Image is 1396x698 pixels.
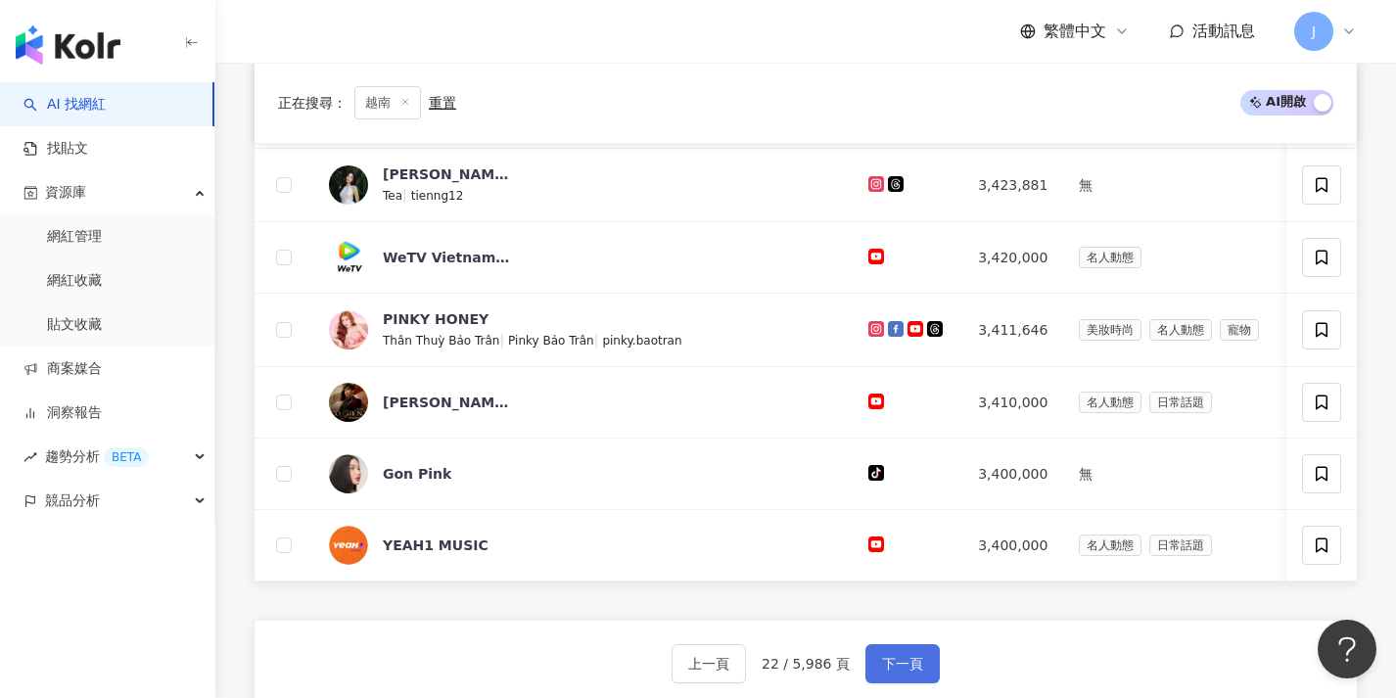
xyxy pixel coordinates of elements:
img: KOL Avatar [329,238,368,277]
td: 3,411,646 [962,294,1063,367]
a: 網紅管理 [47,227,102,247]
span: 名人動態 [1079,247,1141,268]
span: Tea [383,189,402,203]
a: KOL Avatar[PERSON_NAME] Hiếu TV [329,383,837,422]
span: | [402,187,411,203]
img: KOL Avatar [329,310,368,349]
img: KOL Avatar [329,383,368,422]
div: YEAH1 MUSIC [383,535,489,555]
img: KOL Avatar [329,165,368,205]
span: 下一頁 [882,656,923,672]
span: 繁體中文 [1044,21,1106,42]
span: Pinky Bảo Trân [508,334,594,348]
span: 競品分析 [45,479,100,523]
div: BETA [104,447,149,467]
div: [PERSON_NAME] Hiếu TV [383,393,510,412]
span: Thân Thuỳ Bảo Trân [383,334,499,348]
td: 3,400,000 [962,510,1063,582]
span: 22 / 5,986 頁 [762,656,850,672]
a: 網紅收藏 [47,271,102,291]
div: PINKY HONEY [383,309,489,329]
div: [PERSON_NAME] [383,164,510,184]
td: 3,423,881 [962,149,1063,222]
span: tienng12 [411,189,464,203]
div: Gon Pink [383,464,451,484]
span: 寵物 [1220,319,1259,341]
div: WeTV Vietnam - Get the WeTV APP [383,248,510,267]
span: pinky.baotran [602,334,681,348]
span: 上一頁 [688,656,729,672]
td: 3,410,000 [962,367,1063,439]
td: 3,420,000 [962,222,1063,294]
button: 上一頁 [672,644,746,683]
a: searchAI 找網紅 [23,95,106,115]
a: KOL AvatarWeTV Vietnam - Get the WeTV APP [329,238,837,277]
a: 貼文收藏 [47,315,102,335]
span: 名人動態 [1079,392,1141,413]
img: KOL Avatar [329,526,368,565]
span: 日常話題 [1149,535,1212,556]
a: 洞察報告 [23,403,102,423]
span: 趨勢分析 [45,435,149,479]
td: 3,400,000 [962,439,1063,510]
a: 商案媒合 [23,359,102,379]
iframe: Help Scout Beacon - Open [1318,620,1376,678]
span: 美妝時尚 [1079,319,1141,341]
img: logo [16,25,120,65]
a: KOL Avatar[PERSON_NAME]Tea|tienng12 [329,164,837,206]
span: 資源庫 [45,170,86,214]
a: KOL AvatarGon Pink [329,454,837,493]
span: 越南 [354,86,421,119]
span: 正在搜尋 ： [278,95,347,111]
button: 下一頁 [865,644,940,683]
span: 日常話題 [1149,392,1212,413]
span: J [1312,21,1316,42]
a: KOL AvatarYEAH1 MUSIC [329,526,837,565]
span: rise [23,450,37,464]
img: KOL Avatar [329,454,368,493]
a: KOL AvatarPINKY HONEYThân Thuỳ Bảo Trân|Pinky Bảo Trân|pinky.baotran [329,309,837,350]
div: 重置 [429,95,456,111]
span: | [594,332,603,348]
span: 活動訊息 [1192,22,1255,40]
span: | [499,332,508,348]
span: 名人動態 [1079,535,1141,556]
a: 找貼文 [23,139,88,159]
span: 名人動態 [1149,319,1212,341]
